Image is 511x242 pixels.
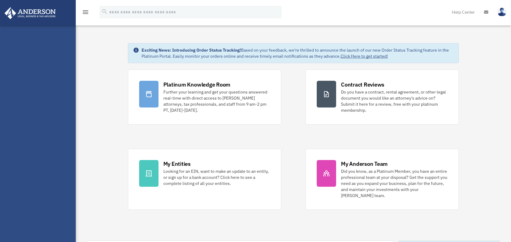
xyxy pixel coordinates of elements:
[101,8,108,15] i: search
[163,168,270,186] div: Looking for an EIN, want to make an update to an entity, or sign up for a bank account? Click her...
[341,81,384,88] div: Contract Reviews
[341,53,388,59] a: Click Here to get started!
[3,7,58,19] img: Anderson Advisors Platinum Portal
[306,70,459,124] a: Contract Reviews Do you have a contract, rental agreement, or other legal document you would like...
[163,160,191,168] div: My Entities
[163,81,231,88] div: Platinum Knowledge Room
[497,8,506,16] img: User Pic
[142,47,241,53] strong: Exciting News: Introducing Order Status Tracking!
[142,47,454,59] div: Based on your feedback, we're thrilled to announce the launch of our new Order Status Tracking fe...
[82,11,89,16] a: menu
[341,160,388,168] div: My Anderson Team
[128,70,281,124] a: Platinum Knowledge Room Further your learning and get your questions answered real-time with dire...
[128,149,281,210] a: My Entities Looking for an EIN, want to make an update to an entity, or sign up for a bank accoun...
[341,168,448,199] div: Did you know, as a Platinum Member, you have an entire professional team at your disposal? Get th...
[306,149,459,210] a: My Anderson Team Did you know, as a Platinum Member, you have an entire professional team at your...
[163,89,270,113] div: Further your learning and get your questions answered real-time with direct access to [PERSON_NAM...
[82,9,89,16] i: menu
[341,89,448,113] div: Do you have a contract, rental agreement, or other legal document you would like an attorney's ad...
